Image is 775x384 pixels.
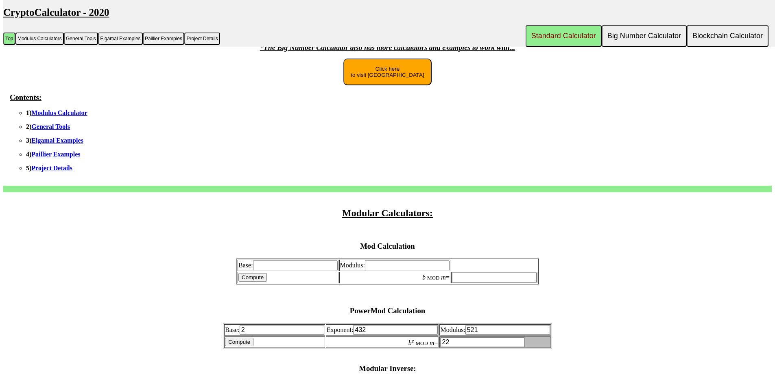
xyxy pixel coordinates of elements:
[327,326,438,333] label: Exponent:
[26,123,70,130] b: 2)
[238,262,338,269] label: Base:
[526,25,602,47] button: Standard Calculator
[26,151,80,158] b: 4)
[365,260,450,270] input: Modulus:
[422,274,426,281] i: b
[340,262,450,269] label: Modulus:
[430,339,434,346] i: m
[440,326,550,333] label: Modulus:
[3,242,772,251] h3: Mod Calculation
[3,33,15,45] button: Top
[225,338,253,346] input: Compute
[31,109,87,116] a: Modulus Calculator
[422,274,450,281] label: =
[408,339,438,346] label: =
[10,93,41,102] u: Contents:
[3,364,772,373] h3: Modular Inverse:
[416,340,428,346] font: MOD
[26,165,72,171] b: 5)
[343,59,431,85] button: Click hereto visit [GEOGRAPHIC_DATA]
[184,33,220,45] button: Project Details
[3,306,772,315] h3: PowerMod Calculation
[353,325,438,335] input: Exponent:
[225,326,324,333] label: Base:
[31,151,80,158] a: Paillier Examples
[465,325,550,335] input: Modulus:
[98,33,143,45] button: Elgamal Examples
[31,123,70,130] a: General Tools
[3,7,109,18] u: CryptoCalculator - 2020
[412,338,414,344] i: e
[260,43,515,52] font: *The Big Number Calculator also has more calculators and examples to work with...
[253,260,338,270] input: Base:
[26,137,83,144] b: 3)
[342,208,433,218] u: Modular Calculators:
[687,25,768,47] button: Blockchain Calculator
[15,33,64,45] button: Modulus Calculators
[602,25,687,47] button: Big Number Calculator
[408,339,412,346] i: b
[427,275,439,281] font: MOD
[31,137,83,144] a: Elgamal Examples
[441,274,446,281] i: m
[240,325,324,335] input: Base:
[31,165,72,171] a: Project Details
[238,273,267,282] input: Compute
[143,33,184,45] button: Paillier Examples
[64,33,98,45] button: General Tools
[26,109,87,116] b: 1)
